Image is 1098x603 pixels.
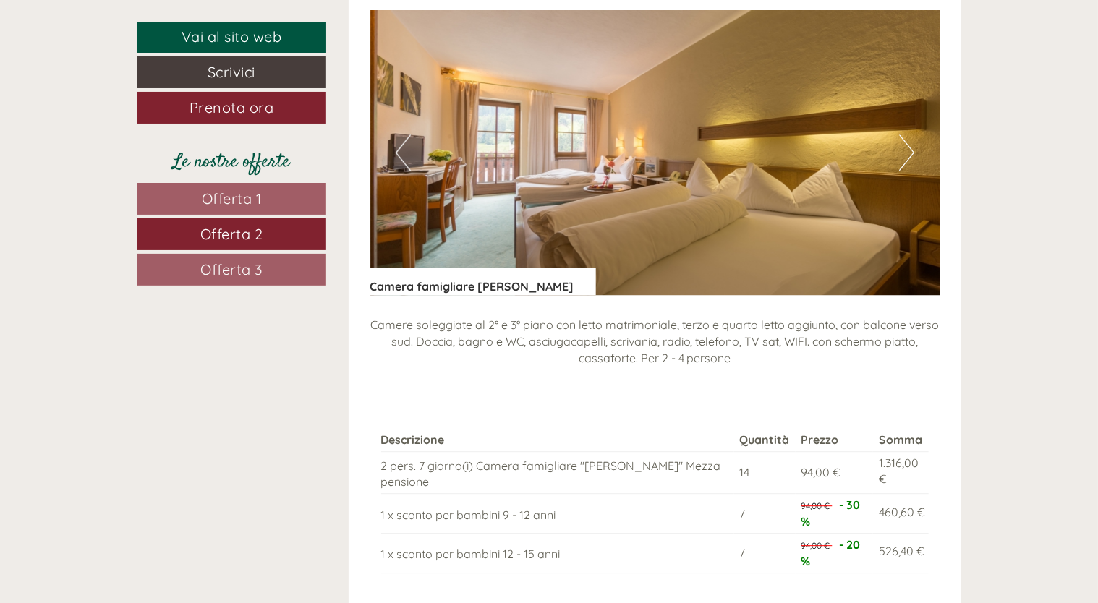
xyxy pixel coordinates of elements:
[370,317,940,367] p: Camere soleggiate al 2° e 3° piano con letto matrimoniale, terzo e quarto letto aggiunto, con bal...
[22,70,229,80] small: 19:30
[801,537,861,568] span: - 20 %
[370,10,940,295] img: image
[873,429,929,451] th: Somma
[899,134,914,171] button: Next
[137,92,326,124] a: Prenota ora
[873,451,929,494] td: 1.316,00 €
[734,451,796,494] td: 14
[796,429,874,451] th: Prezzo
[734,533,796,573] td: 7
[200,225,263,243] span: Offerta 2
[873,494,929,534] td: 460,60 €
[22,42,229,54] div: Hotel Weisses Lamm
[137,22,326,53] a: Vai al sito web
[492,375,571,406] button: Invia
[381,494,734,534] td: 1 x sconto per bambini 9 - 12 anni
[381,533,734,573] td: 1 x sconto per bambini 12 - 15 anni
[258,11,312,35] div: [DATE]
[734,429,796,451] th: Quantità
[11,39,236,83] div: Buon giorno, come possiamo aiutarla?
[734,494,796,534] td: 7
[381,429,734,451] th: Descrizione
[370,268,596,295] div: Camera famigliare [PERSON_NAME]
[801,500,830,511] span: 94,00 €
[801,540,830,551] span: 94,00 €
[873,533,929,573] td: 526,40 €
[137,149,326,176] div: Le nostre offerte
[200,260,263,278] span: Offerta 3
[801,465,841,479] span: 94,00 €
[202,189,262,208] span: Offerta 1
[137,56,326,88] a: Scrivici
[381,451,734,494] td: 2 pers. 7 giorno(i) Camera famigliare "[PERSON_NAME]" Mezza pensione
[396,134,411,171] button: Previous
